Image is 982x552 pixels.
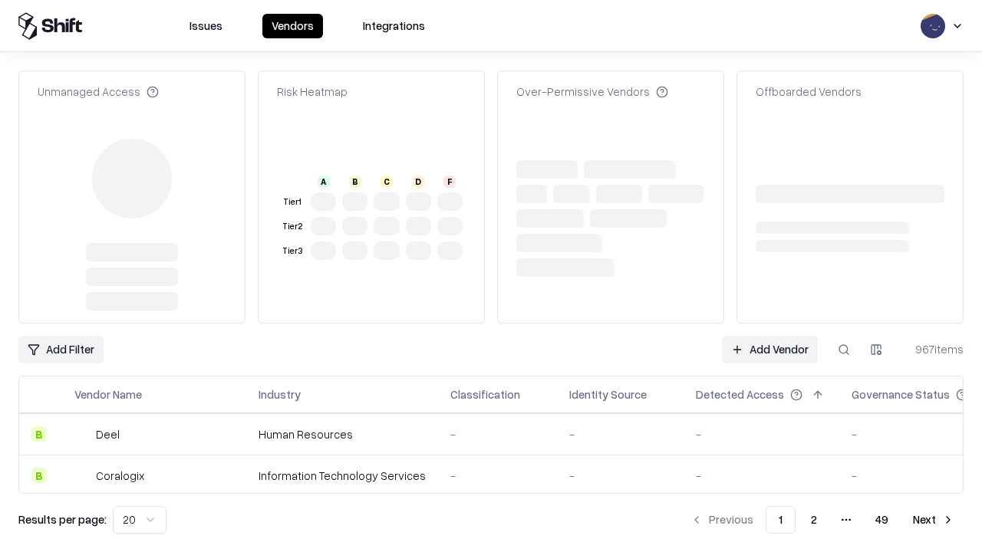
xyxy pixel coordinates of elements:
div: Identity Source [569,386,647,402]
div: D [412,176,424,188]
div: Over-Permissive Vendors [516,84,668,100]
div: - [450,468,545,484]
div: Risk Heatmap [277,84,348,100]
div: Human Resources [259,426,426,442]
div: Offboarded Vendors [756,84,862,100]
div: C [381,176,393,188]
a: Add Vendor [722,336,818,363]
div: B [349,176,361,188]
div: - [696,468,827,484]
div: 967 items [902,341,964,357]
img: Deel [74,426,90,442]
div: Classification [450,386,520,402]
div: - [450,426,545,442]
div: Coralogix [96,468,144,484]
div: Tier 1 [280,195,305,209]
div: - [696,426,827,442]
div: Detected Access [696,386,784,402]
button: Next [904,506,964,534]
button: Vendors [262,14,323,38]
div: - [569,468,671,484]
div: Tier 2 [280,220,305,233]
div: Information Technology Services [259,468,426,484]
img: Coralogix [74,468,90,483]
div: Tier 3 [280,245,305,258]
div: Vendor Name [74,386,142,402]
div: Industry [259,386,301,402]
div: Deel [96,426,120,442]
button: Integrations [354,14,434,38]
div: F [443,176,456,188]
button: 49 [863,506,901,534]
button: Add Filter [18,336,104,363]
button: Issues [180,14,232,38]
nav: pagination [681,506,964,534]
p: Results per page: [18,511,107,527]
button: 2 [799,506,829,534]
div: Governance Status [852,386,950,402]
div: B [31,468,47,483]
button: 1 [766,506,796,534]
div: A [318,176,330,188]
div: B [31,426,47,442]
div: - [569,426,671,442]
div: Unmanaged Access [38,84,159,100]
